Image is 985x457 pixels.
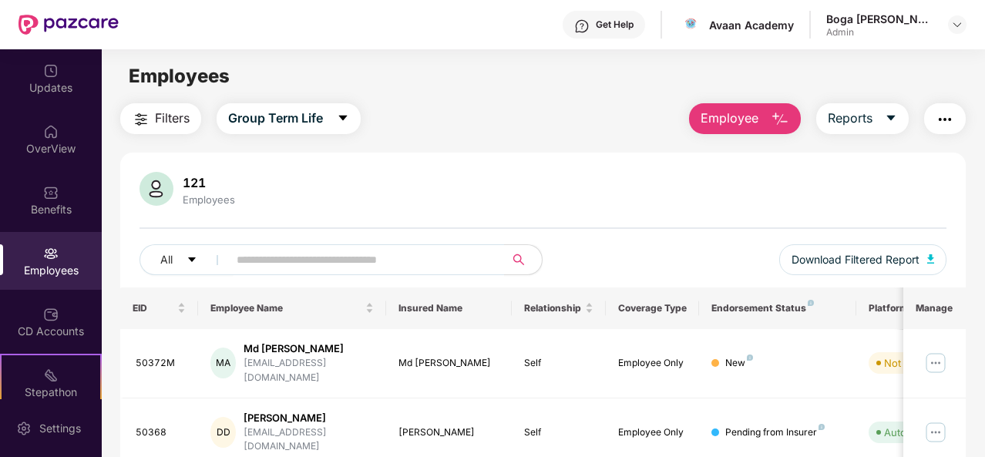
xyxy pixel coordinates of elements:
span: All [160,251,173,268]
button: Filters [120,103,201,134]
div: Self [524,356,593,371]
div: Md [PERSON_NAME] [398,356,499,371]
div: Pending from Insurer [725,425,825,440]
div: [EMAIL_ADDRESS][DOMAIN_NAME] [244,425,374,455]
img: svg+xml;base64,PHN2ZyB4bWxucz0iaHR0cDovL3d3dy53My5vcmcvMjAwMC9zdmciIHhtbG5zOnhsaW5rPSJodHRwOi8vd3... [140,172,173,206]
div: Employees [180,193,238,206]
div: MA [210,348,236,378]
span: caret-down [885,112,897,126]
div: 50372M [136,356,187,371]
button: Download Filtered Report [779,244,947,275]
img: svg+xml;base64,PHN2ZyB4bWxucz0iaHR0cDovL3d3dy53My5vcmcvMjAwMC9zdmciIHdpZHRoPSI4IiBoZWlnaHQ9IjgiIH... [808,300,814,306]
img: svg+xml;base64,PHN2ZyB4bWxucz0iaHR0cDovL3d3dy53My5vcmcvMjAwMC9zdmciIHdpZHRoPSIyMSIgaGVpZ2h0PSIyMC... [43,368,59,383]
div: Get Help [596,18,634,31]
span: Employees [129,65,230,87]
span: search [504,254,534,266]
div: [PERSON_NAME] [244,411,374,425]
div: Settings [35,421,86,436]
span: Relationship [524,302,582,314]
div: Platform Status [869,302,953,314]
div: New [725,356,753,371]
div: [PERSON_NAME] [398,425,499,440]
th: Manage [903,287,966,329]
span: EID [133,302,175,314]
button: search [504,244,543,275]
span: Download Filtered Report [792,251,919,268]
img: svg+xml;base64,PHN2ZyB4bWxucz0iaHR0cDovL3d3dy53My5vcmcvMjAwMC9zdmciIHdpZHRoPSI4IiBoZWlnaHQ9IjgiIH... [747,355,753,361]
div: [EMAIL_ADDRESS][DOMAIN_NAME] [244,356,374,385]
img: svg+xml;base64,PHN2ZyBpZD0iRW1wbG95ZWVzIiB4bWxucz0iaHR0cDovL3d3dy53My5vcmcvMjAwMC9zdmciIHdpZHRoPS... [43,246,59,261]
th: Relationship [512,287,606,329]
img: New Pazcare Logo [18,15,119,35]
div: Not Verified [884,355,940,371]
span: Employee [701,109,758,128]
img: svg+xml;base64,PHN2ZyBpZD0iSGVscC0zMngzMiIgeG1sbnM9Imh0dHA6Ly93d3cudzMub3JnLzIwMDAvc3ZnIiB3aWR0aD... [574,18,590,34]
div: Md [PERSON_NAME] [244,341,374,356]
th: EID [120,287,199,329]
div: Boga [PERSON_NAME] [826,12,934,26]
th: Coverage Type [606,287,700,329]
img: svg+xml;base64,PHN2ZyBpZD0iSG9tZSIgeG1sbnM9Imh0dHA6Ly93d3cudzMub3JnLzIwMDAvc3ZnIiB3aWR0aD0iMjAiIG... [43,124,59,139]
img: svg+xml;base64,PHN2ZyB4bWxucz0iaHR0cDovL3d3dy53My5vcmcvMjAwMC9zdmciIHhtbG5zOnhsaW5rPSJodHRwOi8vd3... [927,254,935,264]
div: Auto Verified [884,425,946,440]
img: svg+xml;base64,PHN2ZyBpZD0iVXBkYXRlZCIgeG1sbnM9Imh0dHA6Ly93d3cudzMub3JnLzIwMDAvc3ZnIiB3aWR0aD0iMj... [43,63,59,79]
span: caret-down [187,254,197,267]
img: svg+xml;base64,PHN2ZyBpZD0iQmVuZWZpdHMiIHhtbG5zPSJodHRwOi8vd3d3LnczLm9yZy8yMDAwL3N2ZyIgd2lkdGg9Ij... [43,185,59,200]
div: Endorsement Status [711,302,843,314]
div: Employee Only [618,425,687,440]
div: Avaan Academy [709,18,794,32]
img: svg+xml;base64,PHN2ZyBpZD0iQ0RfQWNjb3VudHMiIGRhdGEtbmFtZT0iQ0QgQWNjb3VudHMiIHhtbG5zPSJodHRwOi8vd3... [43,307,59,322]
div: Admin [826,26,934,39]
span: Employee Name [210,302,362,314]
span: Reports [828,109,872,128]
button: Allcaret-down [140,244,234,275]
th: Insured Name [386,287,512,329]
img: svg+xml;base64,PHN2ZyB4bWxucz0iaHR0cDovL3d3dy53My5vcmcvMjAwMC9zdmciIHdpZHRoPSIyNCIgaGVpZ2h0PSIyNC... [132,110,150,129]
img: svg+xml;base64,PHN2ZyB4bWxucz0iaHR0cDovL3d3dy53My5vcmcvMjAwMC9zdmciIHdpZHRoPSIyNCIgaGVpZ2h0PSIyNC... [936,110,954,129]
span: caret-down [337,112,349,126]
img: svg+xml;base64,PHN2ZyB4bWxucz0iaHR0cDovL3d3dy53My5vcmcvMjAwMC9zdmciIHdpZHRoPSI4IiBoZWlnaHQ9IjgiIH... [819,424,825,430]
div: Self [524,425,593,440]
div: 121 [180,175,238,190]
img: download%20(2).png [680,14,702,36]
th: Employee Name [198,287,386,329]
div: DD [210,417,236,448]
span: Group Term Life [228,109,323,128]
button: Employee [689,103,801,134]
img: manageButton [923,351,948,375]
img: manageButton [923,420,948,445]
span: Filters [155,109,190,128]
img: svg+xml;base64,PHN2ZyBpZD0iU2V0dGluZy0yMHgyMCIgeG1sbnM9Imh0dHA6Ly93d3cudzMub3JnLzIwMDAvc3ZnIiB3aW... [16,421,32,436]
button: Reportscaret-down [816,103,909,134]
img: svg+xml;base64,PHN2ZyBpZD0iRHJvcGRvd24tMzJ4MzIiIHhtbG5zPSJodHRwOi8vd3d3LnczLm9yZy8yMDAwL3N2ZyIgd2... [951,18,963,31]
img: svg+xml;base64,PHN2ZyB4bWxucz0iaHR0cDovL3d3dy53My5vcmcvMjAwMC9zdmciIHhtbG5zOnhsaW5rPSJodHRwOi8vd3... [771,110,789,129]
button: Group Term Lifecaret-down [217,103,361,134]
div: 50368 [136,425,187,440]
div: Stepathon [2,385,100,400]
div: Employee Only [618,356,687,371]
